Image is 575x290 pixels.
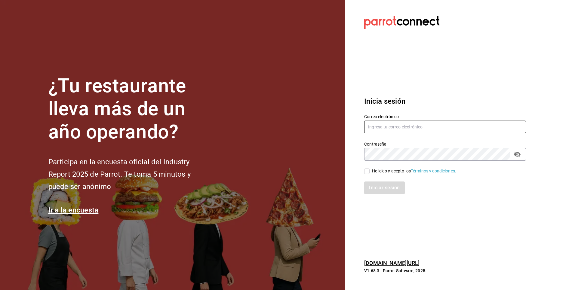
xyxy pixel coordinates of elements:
[364,268,526,274] p: V1.68.3 - Parrot Software, 2025.
[48,156,211,193] h2: Participa en la encuesta oficial del Industry Report 2025 de Parrot. Te toma 5 minutos y puede se...
[48,206,99,214] a: Ir a la encuesta
[364,114,526,118] label: Correo electrónico
[364,121,526,133] input: Ingresa tu correo electrónico
[512,149,522,159] button: passwordField
[364,142,526,146] label: Contraseña
[411,169,456,173] a: Términos y condiciones.
[364,96,526,107] h3: Inicia sesión
[48,74,211,144] h1: ¿Tu restaurante lleva más de un año operando?
[364,260,420,266] a: [DOMAIN_NAME][URL]
[372,168,456,174] div: He leído y acepto los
